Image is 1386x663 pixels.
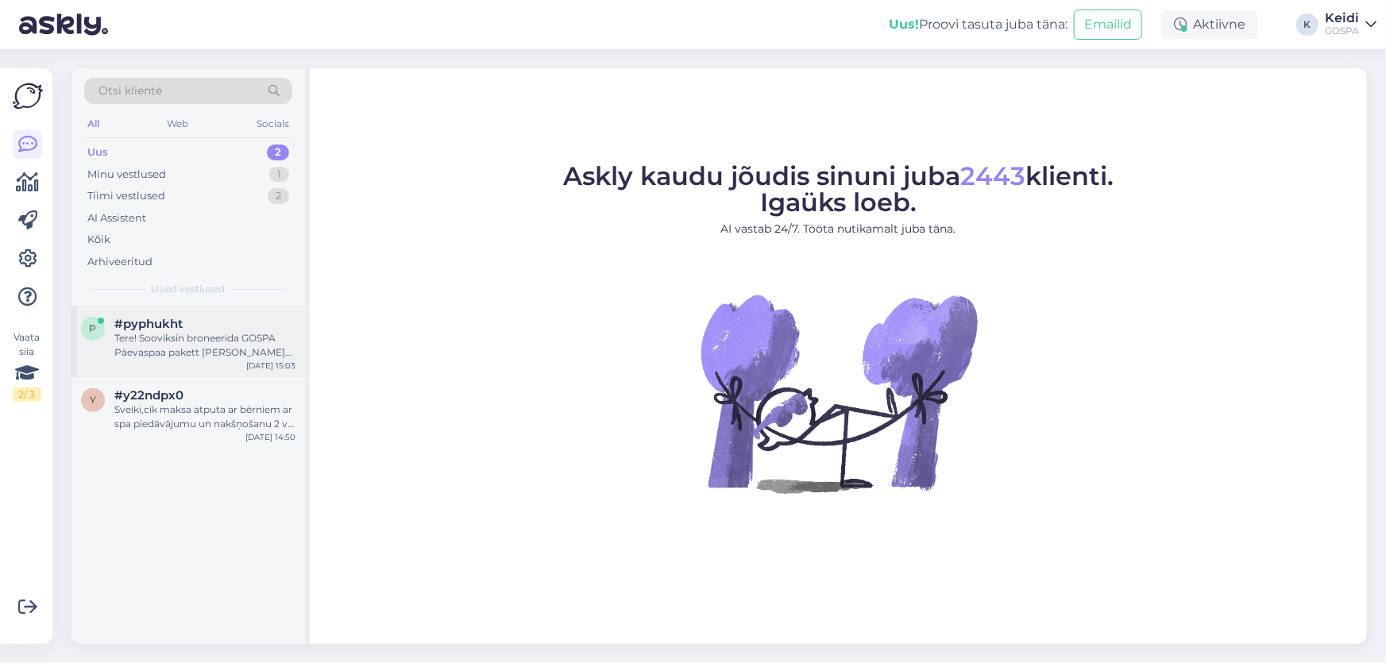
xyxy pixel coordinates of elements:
[114,331,295,360] div: Tere! Sooviksin broneerida GOSPA Päevaspaa pakett [PERSON_NAME] inimesele [DATE], algusega kuskil...
[87,232,110,248] div: Kõik
[1074,10,1142,40] button: Emailid
[1325,25,1359,37] div: GOSPA
[563,221,1114,237] p: AI vastab 24/7. Tööta nutikamalt juba täna.
[889,15,1067,34] div: Proovi tasuta juba täna:
[889,17,919,32] b: Uus!
[1296,13,1318,36] div: K
[87,210,146,226] div: AI Assistent
[960,160,1025,191] span: 2443
[90,394,96,406] span: y
[87,188,165,204] div: Tiimi vestlused
[268,188,289,204] div: 2
[114,317,183,331] span: #pyphukht
[253,114,292,134] div: Socials
[13,81,43,111] img: Askly Logo
[1325,12,1359,25] div: Keidi
[114,388,183,403] span: #y22ndpx0
[267,145,289,160] div: 2
[87,145,108,160] div: Uus
[563,160,1114,218] span: Askly kaudu jõudis sinuni juba klienti. Igaüks loeb.
[90,322,97,334] span: p
[1325,12,1376,37] a: KeidiGOSPA
[152,282,226,296] span: Uued vestlused
[13,387,41,402] div: 2 / 3
[269,167,289,183] div: 1
[13,330,41,402] div: Vaata siia
[114,403,295,431] div: Sveiki,cik maksa atputa ar bērniem ar spa piedāvājumu un nakšņošanu 2 vai 3 naktis laika posma 18...
[87,254,152,270] div: Arhiveeritud
[1161,10,1258,39] div: Aktiivne
[87,167,166,183] div: Minu vestlused
[164,114,192,134] div: Web
[98,83,162,99] span: Otsi kliente
[246,360,295,372] div: [DATE] 15:03
[245,431,295,443] div: [DATE] 14:50
[696,250,982,536] img: No Chat active
[84,114,102,134] div: All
